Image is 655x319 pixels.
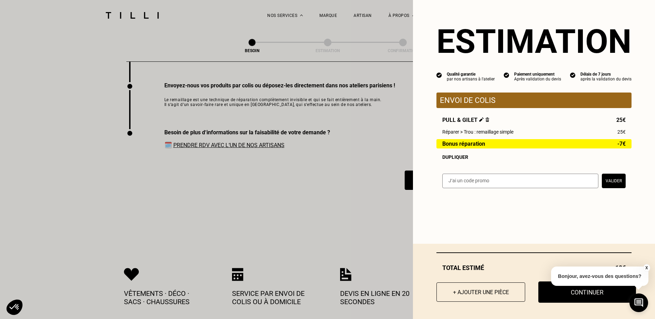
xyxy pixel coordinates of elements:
[570,72,576,78] img: icon list info
[514,72,561,77] div: Paiement uniquement
[436,22,632,61] section: Estimation
[551,267,648,286] p: Bonjour, avez-vous des questions?
[436,264,632,271] div: Total estimé
[436,72,442,78] img: icon list info
[616,117,626,123] span: 25€
[440,96,628,105] p: Envoi de colis
[580,77,632,81] div: après la validation du devis
[442,141,485,147] span: Bonus réparation
[538,281,636,303] button: Continuer
[442,174,598,188] input: J‘ai un code promo
[485,117,489,122] img: Supprimer
[479,117,484,122] img: Éditer
[504,72,509,78] img: icon list info
[447,72,495,77] div: Qualité garantie
[514,77,561,81] div: Après validation du devis
[617,129,626,135] span: 25€
[617,141,626,147] span: -7€
[436,282,525,302] button: + Ajouter une pièce
[580,72,632,77] div: Délais de 7 jours
[447,77,495,81] div: par nos artisans à l'atelier
[602,174,626,188] button: Valider
[442,154,626,160] div: Dupliquer
[442,117,489,123] span: Pull & gilet
[643,264,650,272] button: X
[442,129,513,135] span: Réparer > Trou : remaillage simple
